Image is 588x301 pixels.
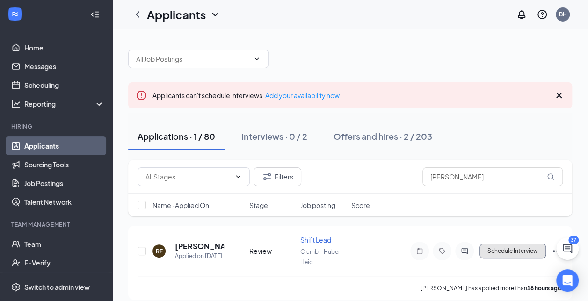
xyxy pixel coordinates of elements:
[300,201,335,210] span: Job posting
[234,173,242,180] svg: ChevronDown
[559,10,567,18] div: BH
[351,201,370,210] span: Score
[300,236,331,244] span: Shift Lead
[547,173,554,180] svg: MagnifyingGlass
[261,171,273,182] svg: Filter
[175,241,224,251] h5: [PERSON_NAME]
[24,174,104,193] a: Job Postings
[24,136,104,155] a: Applicants
[132,9,143,20] svg: ChevronLeft
[24,282,90,292] div: Switch to admin view
[553,90,565,101] svg: Cross
[24,155,104,174] a: Sourcing Tools
[90,10,100,19] svg: Collapse
[556,269,579,292] div: Open Intercom Messenger
[145,172,231,182] input: All Stages
[152,201,209,210] span: Name · Applied On
[11,221,102,229] div: Team Management
[24,57,104,76] a: Messages
[459,247,470,255] svg: ActiveChat
[24,235,104,253] a: Team
[24,38,104,57] a: Home
[300,248,340,265] span: Crumbl- Huber Heig ...
[24,193,104,211] a: Talent Network
[136,90,147,101] svg: Error
[527,285,561,292] b: 18 hours ago
[552,245,563,257] svg: Ellipses
[249,246,295,256] div: Review
[10,9,20,19] svg: WorkstreamLogo
[253,55,261,63] svg: ChevronDown
[175,251,224,261] div: Applied on [DATE]
[11,99,21,108] svg: Analysis
[210,9,221,20] svg: ChevronDown
[152,91,340,100] span: Applicants can't schedule interviews.
[156,247,163,255] div: RF
[11,282,21,292] svg: Settings
[24,99,105,108] div: Reporting
[11,122,102,130] div: Hiring
[24,253,104,272] a: E-Verify
[479,244,546,258] button: Schedule Interview
[516,9,527,20] svg: Notifications
[422,167,563,186] input: Search in applications
[334,130,432,142] div: Offers and hires · 2 / 203
[568,236,579,244] div: 37
[147,7,206,22] h1: Applicants
[562,243,573,254] svg: ChatActive
[556,237,579,260] button: ChatActive
[241,130,307,142] div: Interviews · 0 / 2
[136,54,249,64] input: All Job Postings
[421,284,563,292] p: [PERSON_NAME] has applied more than .
[254,167,301,186] button: Filter Filters
[24,76,104,94] a: Scheduling
[265,91,340,100] a: Add your availability now
[436,247,448,255] svg: Tag
[138,130,215,142] div: Applications · 1 / 80
[537,9,548,20] svg: QuestionInfo
[249,201,268,210] span: Stage
[414,247,425,255] svg: Note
